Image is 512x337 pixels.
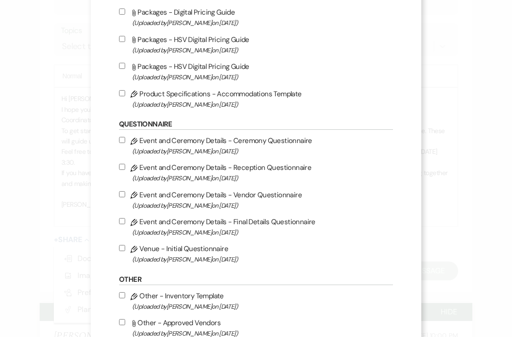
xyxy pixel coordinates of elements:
[132,301,393,312] span: (Uploaded by [PERSON_NAME] on [DATE] )
[119,218,125,224] input: Event and Ceremony Details - Final Details Questionnaire(Uploaded by[PERSON_NAME]on [DATE])
[119,90,125,96] input: Product Specifications - Accommodations Template(Uploaded by[PERSON_NAME]on [DATE])
[132,17,393,28] span: (Uploaded by [PERSON_NAME] on [DATE] )
[132,173,393,184] span: (Uploaded by [PERSON_NAME] on [DATE] )
[119,275,393,285] h6: Other
[132,72,393,83] span: (Uploaded by [PERSON_NAME] on [DATE] )
[119,243,393,265] label: Venue - Initial Questionnaire
[132,146,393,157] span: (Uploaded by [PERSON_NAME] on [DATE] )
[119,216,393,238] label: Event and Ceremony Details - Final Details Questionnaire
[132,99,393,110] span: (Uploaded by [PERSON_NAME] on [DATE] )
[119,191,125,197] input: Event and Ceremony Details - Vendor Questionnaire(Uploaded by[PERSON_NAME]on [DATE])
[119,8,125,15] input: Packages - Digital Pricing Guide(Uploaded by[PERSON_NAME]on [DATE])
[119,164,125,170] input: Event and Ceremony Details - Reception Questionnaire(Uploaded by[PERSON_NAME]on [DATE])
[119,36,125,42] input: Packages - HSV Digital Pricing Guide(Uploaded by[PERSON_NAME]on [DATE])
[119,119,393,130] h6: Questionnaire
[119,6,393,28] label: Packages - Digital Pricing Guide
[119,290,393,312] label: Other - Inventory Template
[132,200,393,211] span: (Uploaded by [PERSON_NAME] on [DATE] )
[132,227,393,238] span: (Uploaded by [PERSON_NAME] on [DATE] )
[119,137,125,143] input: Event and Ceremony Details - Ceremony Questionnaire(Uploaded by[PERSON_NAME]on [DATE])
[119,319,125,325] input: Other - Approved Vendors(Uploaded by[PERSON_NAME]on [DATE])
[132,254,393,265] span: (Uploaded by [PERSON_NAME] on [DATE] )
[119,161,393,184] label: Event and Ceremony Details - Reception Questionnaire
[132,45,393,56] span: (Uploaded by [PERSON_NAME] on [DATE] )
[119,245,125,251] input: Venue - Initial Questionnaire(Uploaded by[PERSON_NAME]on [DATE])
[119,60,393,83] label: Packages - HSV Digital Pricing Guide
[119,135,393,157] label: Event and Ceremony Details - Ceremony Questionnaire
[119,189,393,211] label: Event and Ceremony Details - Vendor Questionnaire
[119,63,125,69] input: Packages - HSV Digital Pricing Guide(Uploaded by[PERSON_NAME]on [DATE])
[119,34,393,56] label: Packages - HSV Digital Pricing Guide
[119,88,393,110] label: Product Specifications - Accommodations Template
[119,292,125,298] input: Other - Inventory Template(Uploaded by[PERSON_NAME]on [DATE])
